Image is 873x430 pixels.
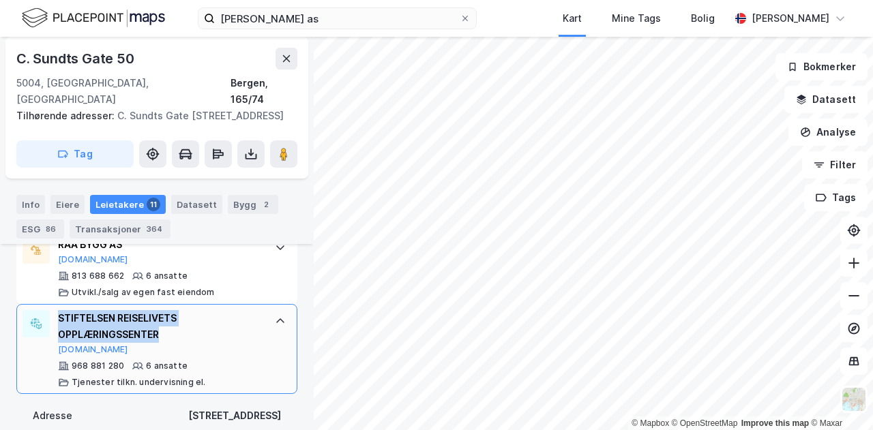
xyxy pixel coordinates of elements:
button: Analyse [788,119,868,146]
div: STIFTELSEN REISELIVETS OPPLÆRINGSSENTER [58,310,261,343]
div: [PERSON_NAME] [752,10,829,27]
a: OpenStreetMap [672,418,738,428]
button: Filter [802,151,868,179]
a: Mapbox [632,418,669,428]
div: 6 ansatte [146,271,188,281]
div: [STREET_ADDRESS] [188,408,281,424]
div: Bergen, 165/74 [231,75,297,108]
div: Utvikl./salg av egen fast eiendom [72,287,215,298]
div: 6 ansatte [146,360,188,371]
a: Improve this map [741,418,809,428]
div: 11 [147,198,160,211]
button: [DOMAIN_NAME] [58,344,128,355]
div: Info [16,195,45,214]
div: 2 [259,198,273,211]
div: Mine Tags [612,10,661,27]
div: Tjenester tilkn. undervisning el. [72,377,206,388]
input: Søk på adresse, matrikkel, gårdeiere, leietakere eller personer [215,8,460,29]
span: Tilhørende adresser: [16,110,117,121]
div: 364 [144,222,165,236]
img: logo.f888ab2527a4732fd821a326f86c7f29.svg [22,6,165,30]
div: 813 688 662 [72,271,124,281]
button: [DOMAIN_NAME] [58,254,128,265]
div: Eiere [50,195,85,214]
div: Leietakere [90,195,166,214]
div: Transaksjoner [70,219,171,239]
button: Tag [16,140,134,168]
div: ESG [16,219,64,239]
div: Bolig [691,10,715,27]
div: Datasett [171,195,222,214]
button: Bokmerker [775,53,868,80]
div: C. Sundts Gate 50 [16,48,137,70]
div: Adresse [33,408,72,424]
div: 968 881 280 [72,360,124,371]
div: Kontrollprogram for chat [805,365,873,430]
div: Kart [563,10,582,27]
div: RAA BYGG AS [58,236,261,253]
div: 86 [43,222,59,236]
div: C. Sundts Gate [STREET_ADDRESS] [16,108,286,124]
button: Tags [804,184,868,211]
iframe: Chat Widget [805,365,873,430]
div: 5004, [GEOGRAPHIC_DATA], [GEOGRAPHIC_DATA] [16,75,231,108]
button: Datasett [784,86,868,113]
div: Bygg [228,195,278,214]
